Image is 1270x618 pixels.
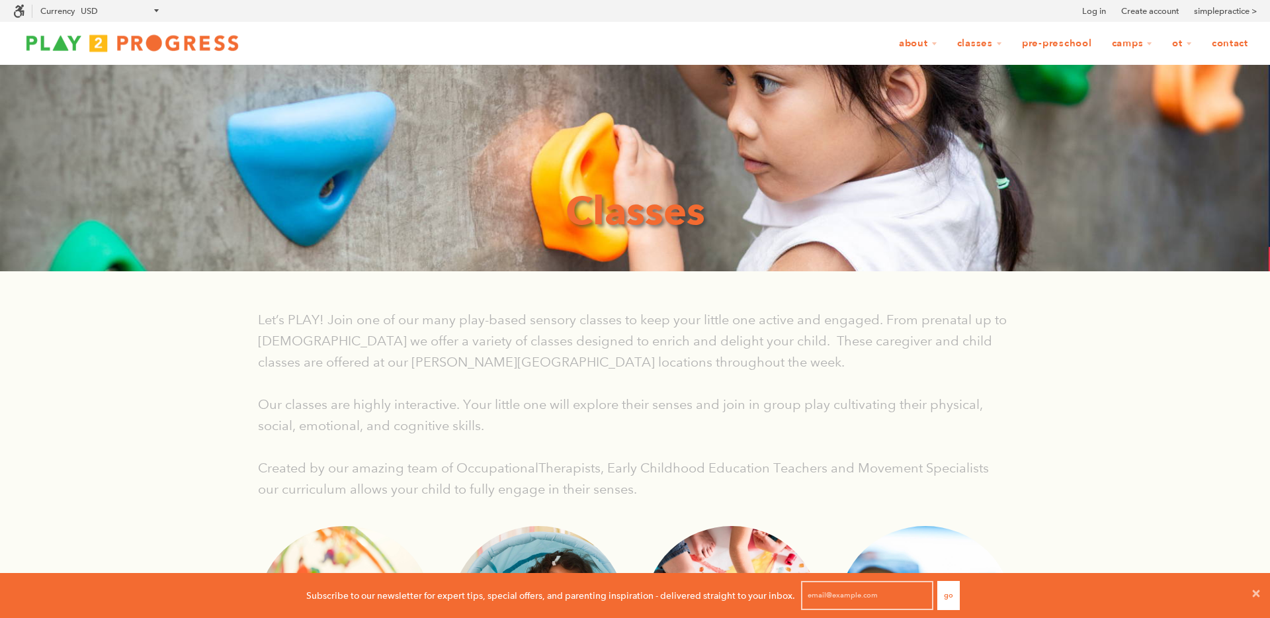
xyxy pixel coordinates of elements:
[801,581,933,610] input: email@example.com
[1194,5,1257,18] a: simplepractice >
[40,6,75,16] label: Currency
[949,31,1011,56] a: Classes
[258,457,1012,500] p: Created by our amazing team of OccupationalTherapists, Early Childhood Education Teachers and Mov...
[1164,31,1201,56] a: OT
[1121,5,1179,18] a: Create account
[258,394,1012,436] p: Our classes are highly interactive. Your little one will explore their senses and join in group p...
[306,588,795,603] p: Subscribe to our newsletter for expert tips, special offers, and parenting inspiration - delivere...
[1203,31,1257,56] a: Contact
[1013,31,1101,56] a: Pre-Preschool
[13,30,251,56] img: Play2Progress logo
[258,309,1012,373] p: Let’s PLAY! Join one of our many play-based sensory classes to keep your little one active and en...
[937,581,960,610] button: Go
[1082,5,1106,18] a: Log in
[1103,31,1162,56] a: Camps
[890,31,946,56] a: About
